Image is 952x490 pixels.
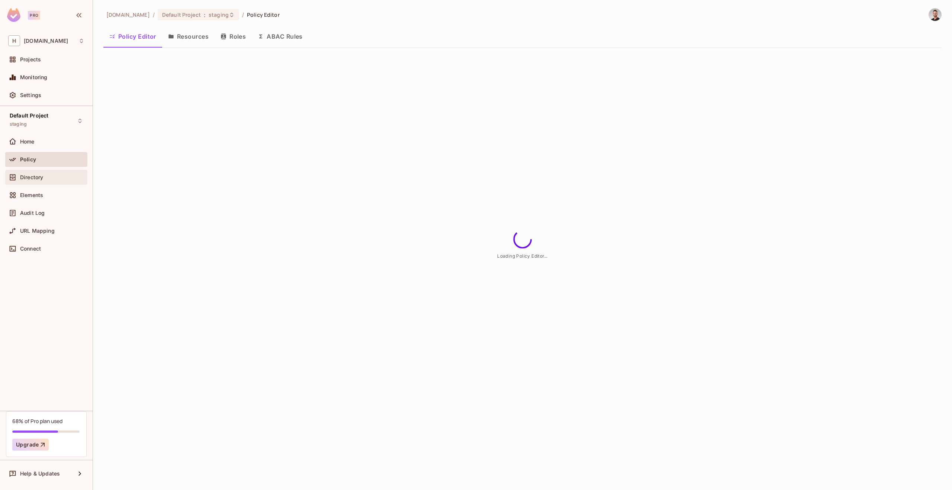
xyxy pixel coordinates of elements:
[203,12,206,18] span: :
[929,9,941,21] img: dor@honeycombinsurance.com
[252,27,309,46] button: ABAC Rules
[24,38,68,44] span: Workspace: honeycombinsurance.com
[20,139,35,145] span: Home
[7,8,20,22] img: SReyMgAAAABJRU5ErkJggg==
[242,11,244,18] li: /
[20,74,48,80] span: Monitoring
[20,246,41,252] span: Connect
[8,35,20,46] span: H
[162,11,201,18] span: Default Project
[497,253,548,259] span: Loading Policy Editor...
[20,92,41,98] span: Settings
[103,27,162,46] button: Policy Editor
[20,57,41,62] span: Projects
[106,11,150,18] span: the active workspace
[162,27,215,46] button: Resources
[10,113,48,119] span: Default Project
[20,157,36,162] span: Policy
[153,11,155,18] li: /
[12,418,62,425] div: 68% of Pro plan used
[20,174,43,180] span: Directory
[20,228,55,234] span: URL Mapping
[215,27,252,46] button: Roles
[10,121,27,127] span: staging
[209,11,229,18] span: staging
[20,210,45,216] span: Audit Log
[247,11,280,18] span: Policy Editor
[20,192,43,198] span: Elements
[28,11,40,20] div: Pro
